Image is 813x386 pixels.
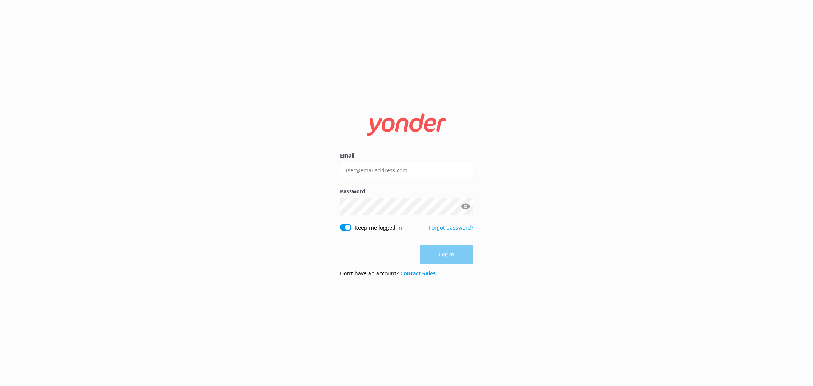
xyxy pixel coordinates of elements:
button: Show password [458,199,473,214]
label: Email [340,151,473,160]
label: Keep me logged in [354,224,402,232]
label: Password [340,187,473,196]
a: Forgot password? [429,224,473,231]
a: Contact Sales [400,270,436,277]
input: user@emailaddress.com [340,162,473,179]
p: Don’t have an account? [340,269,436,278]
